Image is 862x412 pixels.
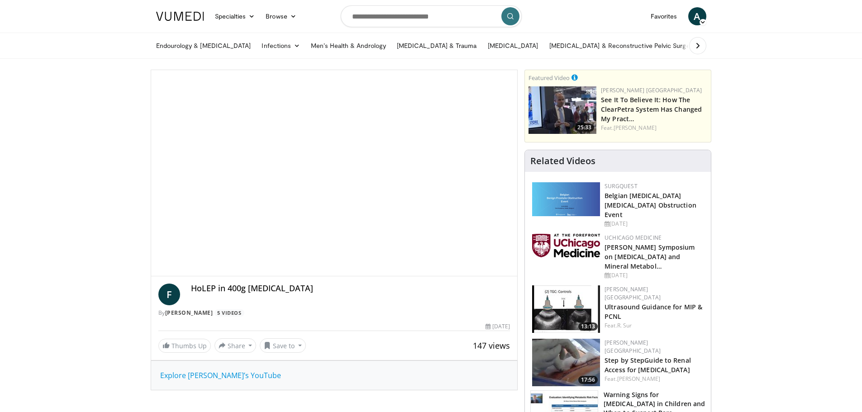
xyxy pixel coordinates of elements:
[214,309,244,317] a: 5 Videos
[530,156,595,166] h4: Related Videos
[605,285,661,301] a: [PERSON_NAME] [GEOGRAPHIC_DATA]
[151,37,257,55] a: Endourology & [MEDICAL_DATA]
[214,338,257,353] button: Share
[578,376,598,384] span: 17:56
[605,243,695,270] a: [PERSON_NAME] Symposium on [MEDICAL_DATA] and Mineral Metabol…
[341,5,522,27] input: Search topics, interventions
[532,234,600,257] img: 5f87bdfb-7fdf-48f0-85f3-b6bcda6427bf.jpg.150x105_q85_autocrop_double_scale_upscale_version-0.2.jpg
[605,322,704,330] div: Feat.
[260,338,306,353] button: Save to
[617,375,660,383] a: [PERSON_NAME]
[605,356,691,374] a: Step by StepGuide to Renal Access for [MEDICAL_DATA]
[158,339,211,353] a: Thumbs Up
[529,86,596,134] a: 25:33
[605,220,704,228] div: [DATE]
[532,182,600,216] img: 08d442d2-9bc4-4584-b7ef-4efa69e0f34c.png.150x105_q85_autocrop_double_scale_upscale_version-0.2.png
[578,322,598,331] span: 13:13
[605,375,704,383] div: Feat.
[645,7,683,25] a: Favorites
[473,340,510,351] span: 147 views
[575,123,594,132] span: 25:33
[532,339,600,386] img: be78edef-9c83-4ca4-81c3-bb590ce75b9a.150x105_q85_crop-smart_upscale.jpg
[688,7,706,25] a: A
[158,284,180,305] a: F
[482,37,544,55] a: [MEDICAL_DATA]
[158,309,510,317] div: By
[391,37,482,55] a: [MEDICAL_DATA] & Trauma
[544,37,701,55] a: [MEDICAL_DATA] & Reconstructive Pelvic Surgery
[210,7,261,25] a: Specialties
[617,322,632,329] a: R. Sur
[260,7,302,25] a: Browse
[605,303,702,321] a: Ultrasound Guidance for MIP & PCNL
[532,285,600,333] a: 13:13
[191,284,510,294] h4: HoLEP in 400g [MEDICAL_DATA]
[532,339,600,386] a: 17:56
[605,271,704,279] div: [DATE]
[601,124,707,132] div: Feat.
[605,191,696,219] a: Belgian [MEDICAL_DATA] [MEDICAL_DATA] Obstruction Event
[256,37,305,55] a: Infections
[605,234,662,242] a: UChicago Medicine
[529,86,596,134] img: 47196b86-3779-4b90-b97e-820c3eda9b3b.150x105_q85_crop-smart_upscale.jpg
[305,37,391,55] a: Men’s Health & Andrology
[601,95,702,123] a: See It To Believe It: How The ClearPetra System Has Changed My Pract…
[605,339,661,355] a: [PERSON_NAME] [GEOGRAPHIC_DATA]
[165,309,213,317] a: [PERSON_NAME]
[605,182,638,190] a: Surgquest
[614,124,657,132] a: [PERSON_NAME]
[160,370,281,380] a: Explore [PERSON_NAME]’s YouTube
[151,70,518,276] video-js: Video Player
[156,12,204,21] img: VuMedi Logo
[532,285,600,333] img: ae74b246-eda0-4548-a041-8444a00e0b2d.150x105_q85_crop-smart_upscale.jpg
[529,74,570,82] small: Featured Video
[601,86,702,94] a: [PERSON_NAME] [GEOGRAPHIC_DATA]
[486,322,510,331] div: [DATE]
